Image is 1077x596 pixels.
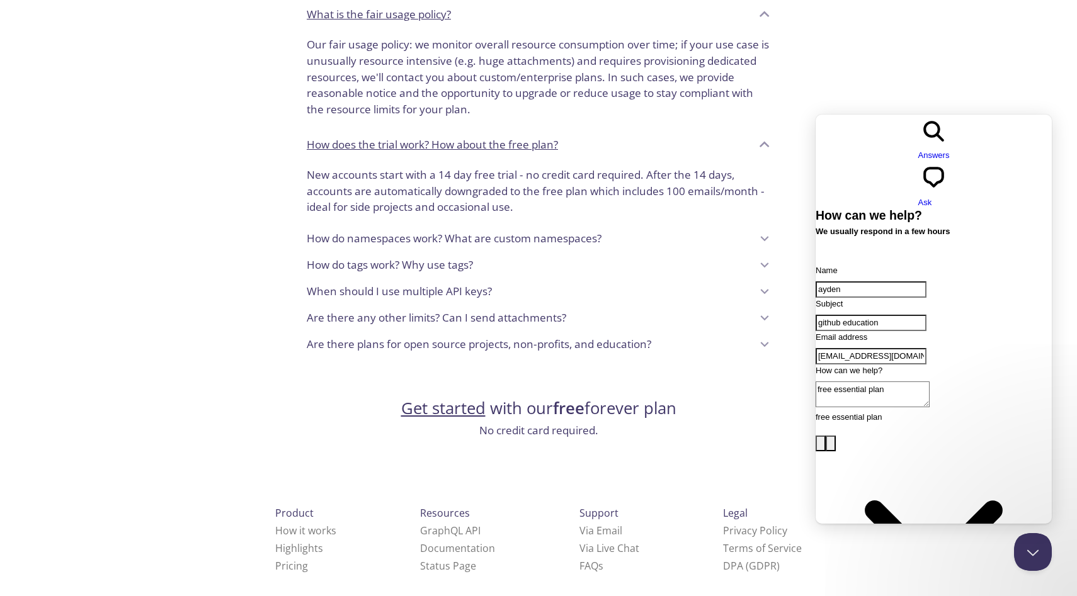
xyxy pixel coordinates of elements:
[723,559,780,573] a: DPA (GDPR)
[307,37,770,118] p: Our fair usage policy: we monitor overall resource consumption over time; if your use case is unu...
[579,506,618,520] span: Support
[307,167,770,215] p: New accounts start with a 14 day free trial - no credit card required. After the 14 days, account...
[275,559,308,573] a: Pricing
[723,541,802,555] a: Terms of Service
[579,559,603,573] a: FAQ
[401,422,676,439] h3: No credit card required.
[598,559,603,573] span: s
[579,524,622,537] a: Via Email
[297,278,780,305] div: When should I use multiple API keys?
[420,541,495,555] a: Documentation
[307,310,566,326] p: Are there any other limits? Can I send attachments?
[297,162,780,225] div: How does the trial work? How about the free plan?
[297,128,780,162] div: How does the trial work? How about the free plan?
[420,559,476,573] a: Status Page
[307,137,558,153] p: How does the trial work? How about the free plan?
[307,283,492,300] p: When should I use multiple API keys?
[297,305,780,331] div: Are there any other limits? Can I send attachments?
[401,398,676,419] h2: with our forever plan
[275,506,314,520] span: Product
[307,230,601,247] p: How do namespaces work? What are custom namespaces?
[275,541,323,555] a: Highlights
[420,524,481,537] a: GraphQL API
[579,541,639,555] a: Via Live Chat
[307,257,473,273] p: How do tags work? Why use tags?
[1014,533,1052,571] iframe: Help Scout Beacon - Close
[553,397,584,419] strong: free
[420,506,470,520] span: Resources
[297,252,780,278] div: How do tags work? Why use tags?
[297,331,780,357] div: Are there plans for open source projects, non-profits, and education?
[275,524,336,537] a: How it works
[723,506,748,520] span: Legal
[816,115,1052,524] iframe: Help Scout Beacon - Live Chat, Contact Form, and Knowledge Base
[723,524,787,537] a: Privacy Policy
[297,225,780,252] div: How do namespaces work? What are custom namespaces?
[307,6,451,23] p: What is the fair usage policy?
[307,336,651,352] p: Are there plans for open source projects, non-profits, and education?
[401,397,486,419] a: Get started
